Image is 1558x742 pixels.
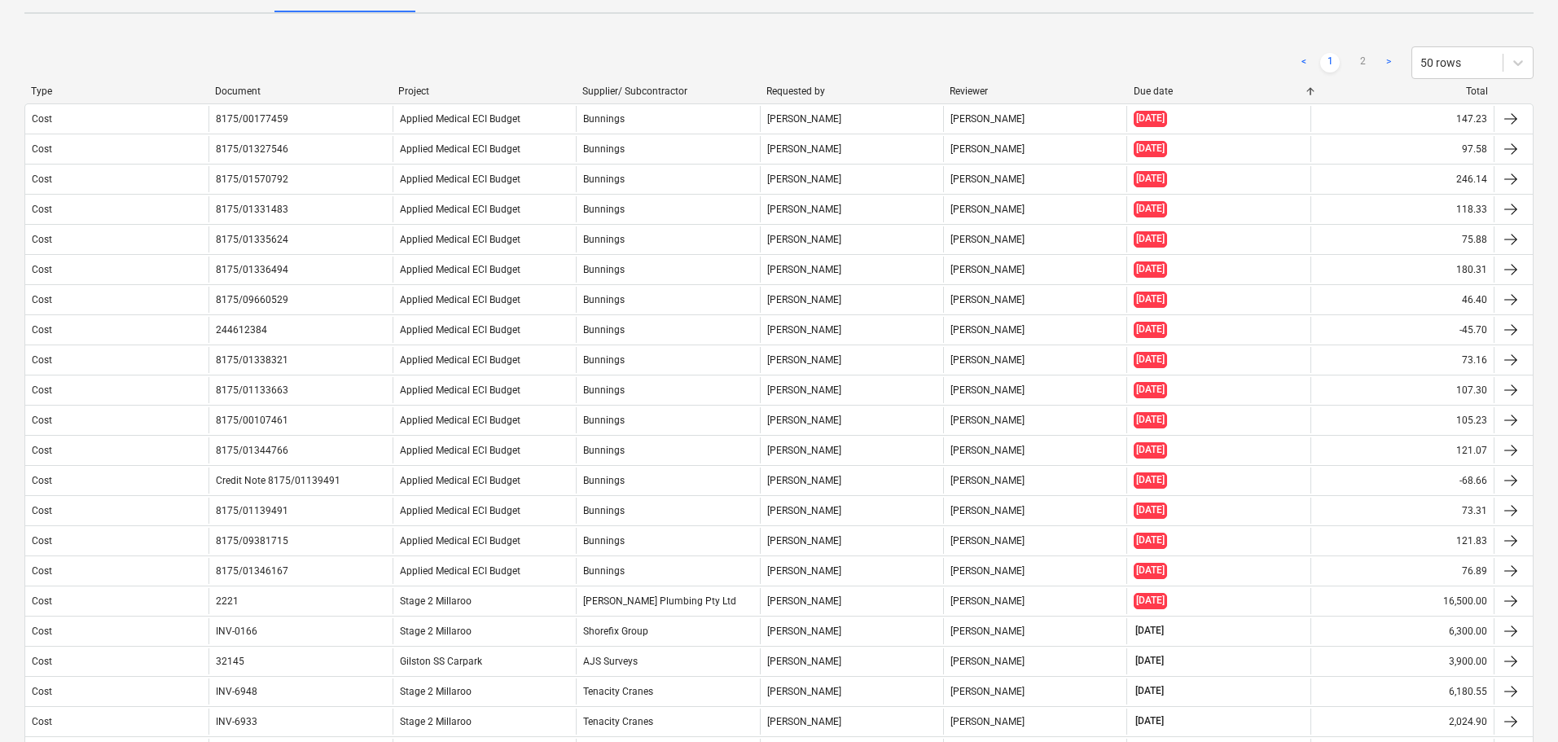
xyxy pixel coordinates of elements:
[1134,171,1167,187] span: [DATE]
[1134,714,1165,728] span: [DATE]
[760,558,943,584] div: [PERSON_NAME]
[576,648,759,674] div: AJS Surveys
[943,317,1126,343] div: [PERSON_NAME]
[32,324,52,336] div: Cost
[32,445,52,456] div: Cost
[32,626,52,637] div: Cost
[32,264,52,275] div: Cost
[576,257,759,283] div: Bunnings
[943,377,1126,403] div: [PERSON_NAME]
[400,505,520,516] span: Applied Medical ECI Budget
[216,565,288,577] div: 8175/01346167
[32,656,52,667] div: Cost
[1134,382,1167,397] span: [DATE]
[576,196,759,222] div: Bunnings
[1134,624,1165,638] span: [DATE]
[216,595,239,607] div: 2221
[216,173,288,185] div: 8175/01570792
[32,294,52,305] div: Cost
[760,287,943,313] div: [PERSON_NAME]
[216,535,288,547] div: 8175/09381715
[1310,528,1494,554] div: 121.83
[576,136,759,162] div: Bunnings
[400,595,472,607] span: Stage 2 Millaroo
[766,86,937,97] div: Requested by
[950,86,1121,97] div: Reviewer
[400,475,520,486] span: Applied Medical ECI Budget
[1310,196,1494,222] div: 118.33
[943,257,1126,283] div: [PERSON_NAME]
[1310,257,1494,283] div: 180.31
[760,618,943,644] div: [PERSON_NAME]
[216,475,340,486] div: Credit Note 8175/01139491
[1379,53,1398,72] a: Next page
[216,204,288,215] div: 8175/01331483
[400,234,520,245] span: Applied Medical ECI Budget
[760,648,943,674] div: [PERSON_NAME]
[32,384,52,396] div: Cost
[400,626,472,637] span: Stage 2 Millaroo
[215,86,386,97] div: Document
[576,347,759,373] div: Bunnings
[1134,231,1167,247] span: [DATE]
[216,324,267,336] div: 244612384
[576,317,759,343] div: Bunnings
[1134,533,1167,548] span: [DATE]
[760,317,943,343] div: [PERSON_NAME]
[1134,442,1167,458] span: [DATE]
[32,595,52,607] div: Cost
[1310,618,1494,644] div: 6,300.00
[1134,292,1167,307] span: [DATE]
[1134,322,1167,337] span: [DATE]
[1310,558,1494,584] div: 76.89
[32,475,52,486] div: Cost
[400,294,520,305] span: Applied Medical ECI Budget
[1310,648,1494,674] div: 3,900.00
[1353,53,1372,72] a: Page 2
[943,347,1126,373] div: [PERSON_NAME]
[1310,106,1494,132] div: 147.23
[1134,261,1167,277] span: [DATE]
[1310,317,1494,343] div: -45.70
[400,415,520,426] span: Applied Medical ECI Budget
[943,226,1126,252] div: [PERSON_NAME]
[760,468,943,494] div: [PERSON_NAME]
[760,498,943,524] div: [PERSON_NAME]
[400,204,520,215] span: Applied Medical ECI Budget
[943,498,1126,524] div: [PERSON_NAME]
[32,173,52,185] div: Cost
[760,136,943,162] div: [PERSON_NAME]
[1134,201,1167,217] span: [DATE]
[576,588,759,614] div: [PERSON_NAME] Plumbing Pty Ltd
[576,287,759,313] div: Bunnings
[943,678,1126,705] div: [PERSON_NAME]
[216,354,288,366] div: 8175/01338321
[760,407,943,433] div: [PERSON_NAME]
[32,234,52,245] div: Cost
[760,196,943,222] div: [PERSON_NAME]
[576,618,759,644] div: Shorefix Group
[1320,53,1340,72] a: Page 1 is your current page
[1310,468,1494,494] div: -68.66
[216,445,288,456] div: 8175/01344766
[216,264,288,275] div: 8175/01336494
[216,686,257,697] div: INV-6948
[216,234,288,245] div: 8175/01335624
[400,173,520,185] span: Applied Medical ECI Budget
[576,166,759,192] div: Bunnings
[1134,111,1167,126] span: [DATE]
[943,407,1126,433] div: [PERSON_NAME]
[1310,287,1494,313] div: 46.40
[32,113,52,125] div: Cost
[943,287,1126,313] div: [PERSON_NAME]
[400,264,520,275] span: Applied Medical ECI Budget
[576,226,759,252] div: Bunnings
[31,86,202,97] div: Type
[943,528,1126,554] div: [PERSON_NAME]
[400,324,520,336] span: Applied Medical ECI Budget
[1134,352,1167,367] span: [DATE]
[1134,684,1165,698] span: [DATE]
[760,377,943,403] div: [PERSON_NAME]
[1134,472,1167,488] span: [DATE]
[400,565,520,577] span: Applied Medical ECI Budget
